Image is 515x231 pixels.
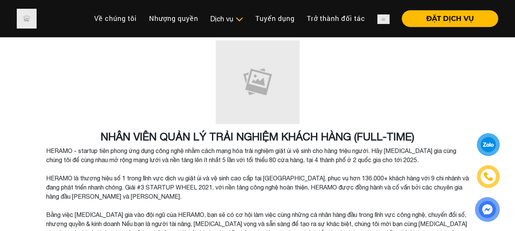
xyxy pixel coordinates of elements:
h3: NHÂN VIÊN QUẢN LÝ TRẢI NGHIỆM KHÁCH HÀNG (FULL-TIME) [46,130,469,143]
button: ĐẶT DỊCH VỤ [402,10,498,27]
a: Nhượng quyền [143,10,204,27]
a: Về chúng tôi [88,10,143,27]
img: phone-icon [484,172,493,181]
a: phone-icon [478,166,499,187]
a: ĐẶT DỊCH VỤ [396,15,498,22]
a: Tuyển dụng [249,10,301,27]
a: Trở thành đối tác [301,10,371,27]
img: subToggleIcon [235,16,243,23]
div: Dịch vụ [210,14,243,24]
